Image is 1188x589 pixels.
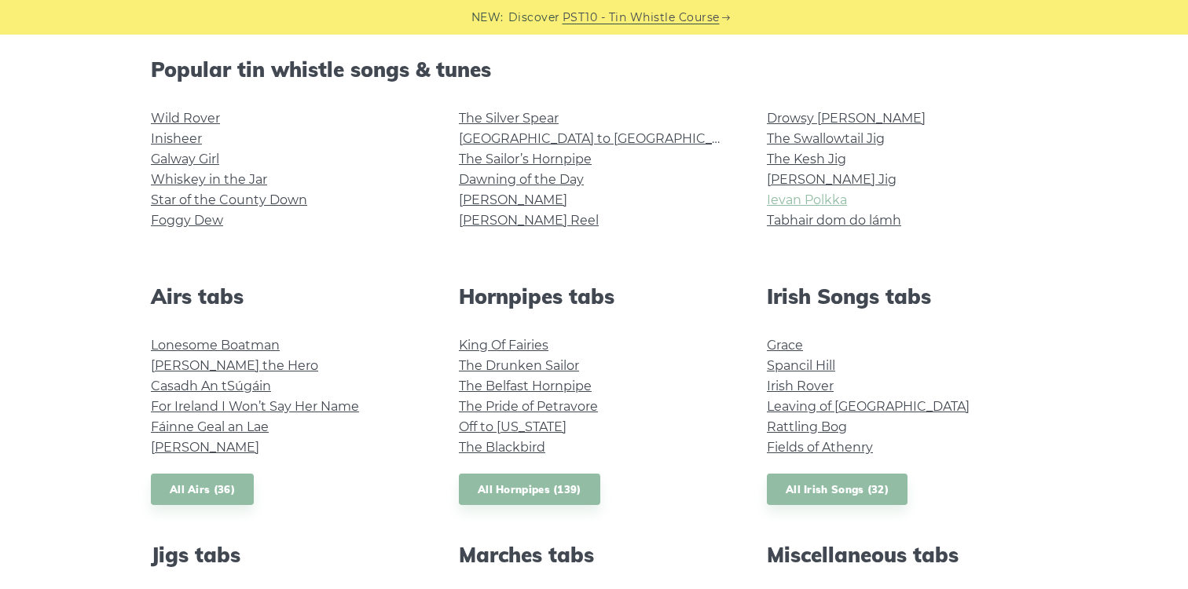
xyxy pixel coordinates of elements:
a: The Swallowtail Jig [767,131,885,146]
h2: Miscellaneous tabs [767,543,1037,567]
a: Casadh An tSúgáin [151,379,271,393]
a: Leaving of [GEOGRAPHIC_DATA] [767,399,970,414]
a: The Silver Spear [459,111,559,126]
a: For Ireland I Won’t Say Her Name [151,399,359,414]
a: [PERSON_NAME] Jig [767,172,896,187]
a: [PERSON_NAME] [459,192,567,207]
a: Dawning of the Day [459,172,584,187]
a: Drowsy [PERSON_NAME] [767,111,926,126]
a: [PERSON_NAME] [151,440,259,455]
a: Fáinne Geal an Lae [151,419,269,434]
a: Galway Girl [151,152,219,166]
a: [PERSON_NAME] the Hero [151,358,318,373]
a: King Of Fairies [459,338,548,353]
h2: Popular tin whistle songs & tunes [151,57,1037,82]
a: All Hornpipes (139) [459,474,600,506]
h2: Irish Songs tabs [767,284,1037,309]
a: Foggy Dew [151,213,223,228]
a: [PERSON_NAME] Reel [459,213,599,228]
a: Rattling Bog [767,419,847,434]
a: Star of the County Down [151,192,307,207]
span: Discover [508,9,560,27]
a: Whiskey in the Jar [151,172,267,187]
a: The Kesh Jig [767,152,846,166]
a: Grace [767,338,803,353]
a: The Belfast Hornpipe [459,379,592,393]
a: Irish Rover [767,379,834,393]
a: Ievan Polkka [767,192,847,207]
a: [GEOGRAPHIC_DATA] to [GEOGRAPHIC_DATA] [459,131,749,146]
a: All Irish Songs (32) [767,474,907,506]
span: NEW: [471,9,504,27]
a: PST10 - Tin Whistle Course [563,9,720,27]
a: The Sailor’s Hornpipe [459,152,592,166]
a: The Blackbird [459,440,545,455]
a: Lonesome Boatman [151,338,280,353]
h2: Jigs tabs [151,543,421,567]
a: Wild Rover [151,111,220,126]
h2: Marches tabs [459,543,729,567]
h2: Airs tabs [151,284,421,309]
h2: Hornpipes tabs [459,284,729,309]
a: The Pride of Petravore [459,399,598,414]
a: Spancil Hill [767,358,835,373]
a: Off to [US_STATE] [459,419,566,434]
a: The Drunken Sailor [459,358,579,373]
a: All Airs (36) [151,474,254,506]
a: Tabhair dom do lámh [767,213,901,228]
a: Fields of Athenry [767,440,873,455]
a: Inisheer [151,131,202,146]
